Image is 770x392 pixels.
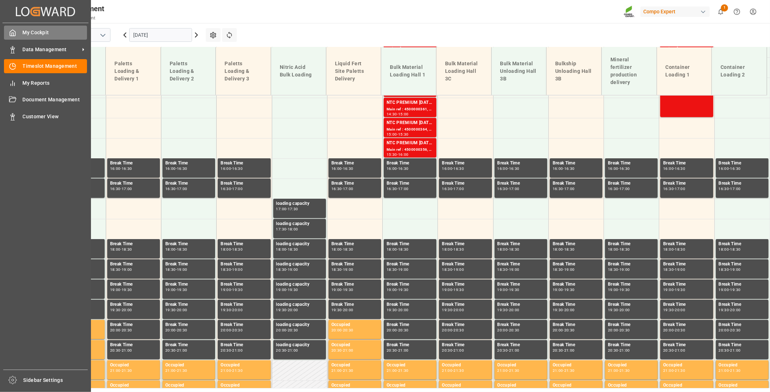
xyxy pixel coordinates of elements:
[121,288,122,291] div: -
[165,281,212,288] div: Break Time
[719,180,766,187] div: Break Time
[387,241,434,248] div: Break Time
[122,248,132,251] div: 18:30
[387,133,397,136] div: 15:00
[231,167,232,170] div: -
[110,261,157,268] div: Break Time
[221,268,231,271] div: 18:30
[663,301,710,308] div: Break Time
[564,167,575,170] div: 16:30
[397,167,398,170] div: -
[663,268,674,271] div: 18:30
[343,288,353,291] div: 19:30
[713,4,729,20] button: show 1 new notifications
[553,160,600,167] div: Break Time
[553,248,563,251] div: 18:00
[729,268,730,271] div: -
[663,187,674,190] div: 16:30
[110,268,121,271] div: 18:30
[442,288,452,291] div: 19:00
[563,187,564,190] div: -
[397,187,398,190] div: -
[608,160,655,167] div: Break Time
[276,200,323,207] div: loading capacity
[129,28,192,42] input: DD.MM.YYYY
[122,187,132,190] div: 17:00
[663,241,710,248] div: Break Time
[23,62,87,70] span: Timeslot Management
[231,248,232,251] div: -
[442,281,489,288] div: Break Time
[497,261,544,268] div: Break Time
[177,268,187,271] div: 19:00
[442,167,452,170] div: 16:00
[553,288,563,291] div: 19:00
[176,248,177,251] div: -
[121,268,122,271] div: -
[387,127,434,133] div: Main ref : 4500000364, 2000000277
[553,187,563,190] div: 16:30
[553,301,600,308] div: Break Time
[452,268,453,271] div: -
[221,167,231,170] div: 16:00
[552,57,596,85] div: Bulkship Unloading Hall 3B
[452,248,453,251] div: -
[165,288,176,291] div: 19:00
[286,268,287,271] div: -
[608,187,618,190] div: 16:30
[564,288,575,291] div: 19:30
[342,248,343,251] div: -
[442,268,452,271] div: 18:30
[442,57,486,85] div: Bulk Material Loading Hall 3C
[221,288,231,291] div: 19:00
[563,248,564,251] div: -
[608,301,655,308] div: Break Time
[331,248,342,251] div: 18:00
[232,248,243,251] div: 18:30
[221,261,267,268] div: Break Time
[563,167,564,170] div: -
[332,57,375,85] div: Liquid Fert Site Paletts Delivery
[176,288,177,291] div: -
[619,288,630,291] div: 19:30
[497,281,544,288] div: Break Time
[719,268,729,271] div: 18:30
[4,26,87,40] a: My Cockpit
[719,261,766,268] div: Break Time
[4,109,87,123] a: Customer View
[453,187,464,190] div: 17:00
[387,281,434,288] div: Break Time
[343,187,353,190] div: 17:00
[497,268,508,271] div: 18:30
[398,248,409,251] div: 18:30
[553,241,600,248] div: Break Time
[122,167,132,170] div: 16:30
[122,268,132,271] div: 19:00
[331,160,378,167] div: Break Time
[442,180,489,187] div: Break Time
[288,288,298,291] div: 19:30
[564,248,575,251] div: 18:30
[232,167,243,170] div: 16:30
[608,180,655,187] div: Break Time
[719,187,729,190] div: 16:30
[110,308,121,312] div: 19:30
[608,248,618,251] div: 18:00
[387,147,434,153] div: Main ref : 4500000356, 2000000277
[721,4,728,12] span: 1
[608,53,651,89] div: Mineral fertilizer production delivery
[232,187,243,190] div: 17:00
[509,288,519,291] div: 19:30
[288,207,298,211] div: 17:30
[222,57,265,85] div: Paletts Loading & Delivery 3
[221,248,231,251] div: 18:00
[497,241,544,248] div: Break Time
[276,301,323,308] div: loading capacity
[398,268,409,271] div: 19:00
[387,99,434,106] div: NTC PREMIUM [DATE]+3+TE BULK
[176,167,177,170] div: -
[286,248,287,251] div: -
[553,268,563,271] div: 18:30
[4,93,87,107] a: Document Management
[608,281,655,288] div: Break Time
